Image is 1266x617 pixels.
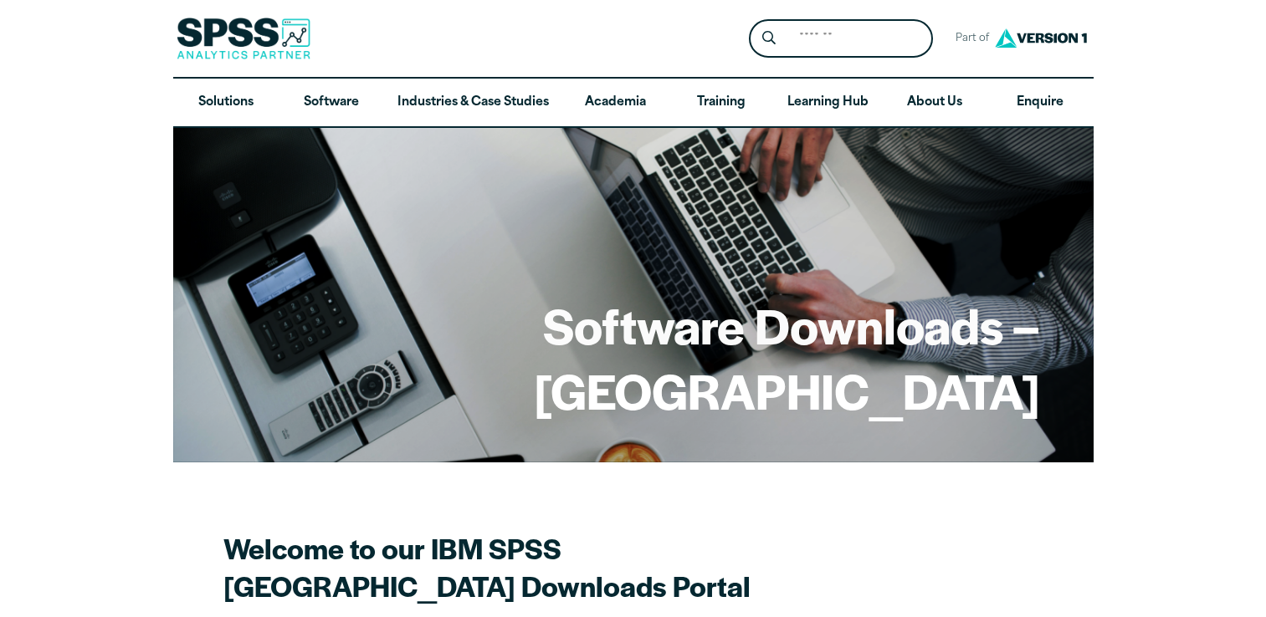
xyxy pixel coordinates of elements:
nav: Desktop version of site main menu [173,79,1094,127]
a: Industries & Case Studies [384,79,562,127]
a: Enquire [987,79,1093,127]
svg: Search magnifying glass icon [762,31,776,45]
a: Solutions [173,79,279,127]
span: Part of [946,27,991,51]
a: Learning Hub [774,79,882,127]
img: Version1 Logo [991,23,1091,54]
a: About Us [882,79,987,127]
h1: Software Downloads – [GEOGRAPHIC_DATA] [227,293,1040,422]
img: SPSS Analytics Partner [177,18,310,59]
form: Site Header Search Form [749,19,933,59]
a: Training [668,79,773,127]
a: Academia [562,79,668,127]
h2: Welcome to our IBM SPSS [GEOGRAPHIC_DATA] Downloads Portal [223,529,809,604]
button: Search magnifying glass icon [753,23,784,54]
a: Software [279,79,384,127]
